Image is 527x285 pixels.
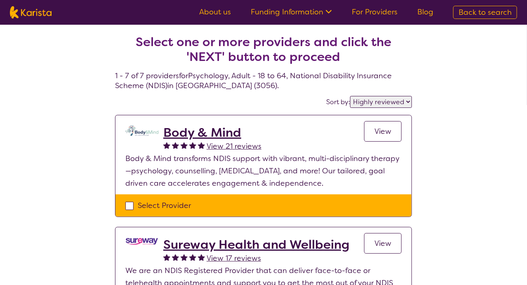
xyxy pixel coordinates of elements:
img: fullstar [189,254,196,261]
a: View 17 reviews [207,252,261,264]
img: fullstar [198,142,205,149]
img: fullstar [181,142,188,149]
a: View [364,233,402,254]
img: fullstar [189,142,196,149]
a: Funding Information [251,7,332,17]
span: Back to search [459,7,512,17]
img: fullstar [181,254,188,261]
img: qmpolprhjdhzpcuekzqg.svg [125,125,158,136]
h2: Select one or more providers and click the 'NEXT' button to proceed [125,35,402,64]
h4: 1 - 7 of 7 providers for Psychology , Adult - 18 to 64 , National Disability Insurance Scheme (ND... [115,15,412,91]
img: fullstar [163,254,170,261]
a: Body & Mind [163,125,261,140]
span: View 17 reviews [207,253,261,263]
p: Body & Mind transforms NDIS support with vibrant, multi-disciplinary therapy—psychology, counsell... [125,152,402,189]
a: Sureway Health and Wellbeing [163,237,349,252]
span: View 21 reviews [207,141,261,151]
a: View 21 reviews [207,140,261,152]
a: For Providers [352,7,398,17]
a: About us [199,7,231,17]
a: Blog [417,7,433,17]
img: fullstar [172,142,179,149]
span: View [374,238,391,248]
img: fullstar [172,254,179,261]
iframe: Chat Window [490,250,516,276]
img: fullstar [163,142,170,149]
img: Karista logo [10,6,52,19]
a: View [364,121,402,142]
a: Back to search [453,6,517,19]
img: fullstar [198,254,205,261]
img: nedi5p6dj3rboepxmyww.png [125,237,158,246]
label: Sort by: [326,98,350,106]
span: View [374,126,391,136]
